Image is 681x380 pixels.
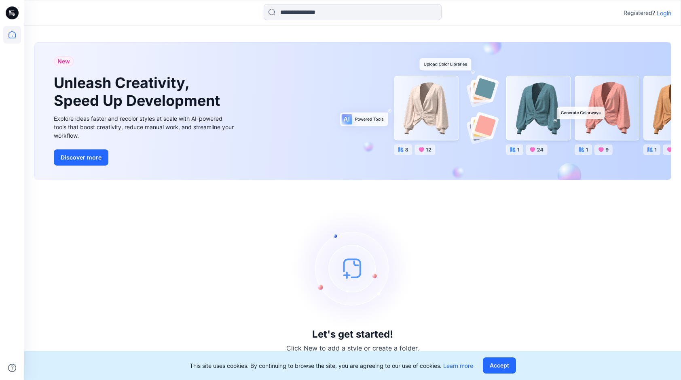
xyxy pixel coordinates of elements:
a: Discover more [54,149,236,166]
h3: Let's get started! [312,329,393,340]
div: Explore ideas faster and recolor styles at scale with AI-powered tools that boost creativity, red... [54,114,236,140]
h1: Unleash Creativity, Speed Up Development [54,74,224,109]
p: This site uses cookies. By continuing to browse the site, you are agreeing to our use of cookies. [190,361,473,370]
p: Login [657,9,671,17]
p: Click New to add a style or create a folder. [286,343,419,353]
p: Registered? [624,8,655,18]
button: Accept [483,357,516,374]
img: empty-state-image.svg [292,208,413,329]
a: Learn more [443,362,473,369]
span: New [57,57,70,66]
button: Discover more [54,149,108,166]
